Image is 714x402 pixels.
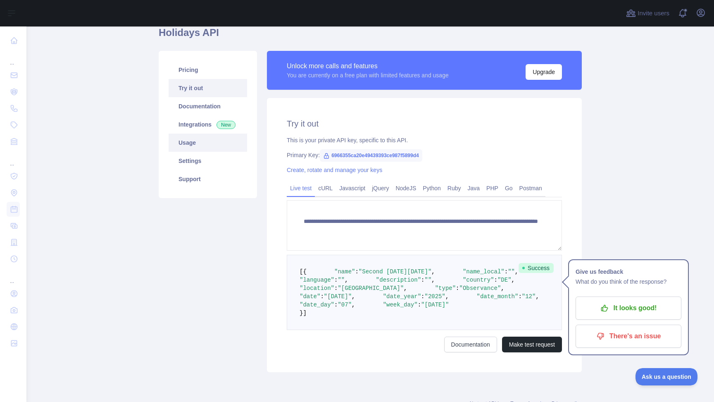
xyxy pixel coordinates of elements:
[287,71,449,79] div: You are currently on a free plan with limited features and usage
[516,182,545,195] a: Postman
[624,7,671,20] button: Invite users
[169,97,247,115] a: Documentation
[217,121,236,129] span: New
[497,277,512,283] span: "DE"
[421,301,449,308] span: "[DATE]"
[355,268,358,275] span: :
[169,79,247,97] a: Try it out
[369,182,392,195] a: jQuery
[522,293,536,300] span: "12"
[334,285,338,292] span: :
[334,301,338,308] span: :
[459,285,501,292] span: "Observance"
[300,277,334,283] span: "language"
[425,293,445,300] span: "2025"
[418,301,421,308] span: :
[300,268,303,275] span: [
[421,293,424,300] span: :
[404,285,407,292] span: ,
[435,285,456,292] span: "type"
[338,301,352,308] span: "07"
[303,268,306,275] span: {
[392,182,419,195] a: NodeJS
[526,64,562,80] button: Upgrade
[169,134,247,152] a: Usage
[421,277,424,283] span: :
[287,136,562,144] div: This is your private API key, specific to this API.
[300,310,303,316] span: }
[315,182,336,195] a: cURL
[515,268,518,275] span: ,
[7,151,20,167] div: ...
[334,277,338,283] span: :
[287,182,315,195] a: Live test
[576,267,681,277] h1: Give us feedback
[300,293,320,300] span: "date"
[477,293,519,300] span: "date_month"
[338,285,404,292] span: "[GEOGRAPHIC_DATA]"
[287,167,382,173] a: Create, rotate and manage your keys
[320,293,324,300] span: :
[169,170,247,188] a: Support
[383,301,418,308] span: "week_day"
[345,277,348,283] span: ,
[300,285,334,292] span: "location"
[287,118,562,129] h2: Try it out
[424,277,431,283] span: ""
[431,268,435,275] span: ,
[334,268,355,275] span: "name"
[501,285,504,292] span: ,
[338,277,345,283] span: ""
[638,9,669,18] span: Invite users
[512,277,515,283] span: ,
[502,337,562,352] button: Make test request
[431,277,435,283] span: ,
[300,301,334,308] span: "date_day"
[508,268,515,275] span: ""
[444,182,464,195] a: Ruby
[483,182,502,195] a: PHP
[169,152,247,170] a: Settings
[324,293,352,300] span: "[DATE]"
[287,61,449,71] div: Unlock more calls and features
[376,277,421,283] span: "description"
[352,301,355,308] span: ,
[444,337,497,352] a: Documentation
[445,293,449,300] span: ,
[320,149,422,162] span: 6966355ca20e49439393ce987f5899d4
[635,368,697,385] iframe: Toggle Customer Support
[519,263,554,273] span: Success
[502,182,516,195] a: Go
[463,277,494,283] span: "country"
[505,268,508,275] span: :
[518,293,521,300] span: :
[7,268,20,285] div: ...
[169,115,247,134] a: Integrations New
[287,151,562,159] div: Primary Key:
[535,293,539,300] span: ,
[159,26,582,46] h1: Holidays API
[464,182,483,195] a: Java
[352,293,355,300] span: ,
[383,293,421,300] span: "date_year"
[576,277,681,287] p: What do you think of the response?
[359,268,431,275] span: "Second [DATE][DATE]"
[336,182,369,195] a: Javascript
[463,268,505,275] span: "name_local"
[7,50,20,66] div: ...
[303,310,306,316] span: ]
[419,182,444,195] a: Python
[169,61,247,79] a: Pricing
[456,285,459,292] span: :
[494,277,497,283] span: :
